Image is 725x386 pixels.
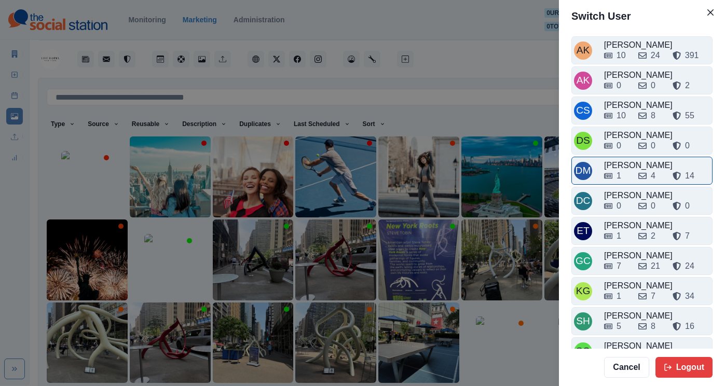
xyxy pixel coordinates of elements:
[617,170,621,182] div: 1
[604,280,710,292] div: [PERSON_NAME]
[655,357,713,378] button: Logout
[651,230,655,242] div: 2
[617,140,621,152] div: 0
[685,320,694,333] div: 16
[604,357,649,378] button: Cancel
[604,189,710,202] div: [PERSON_NAME]
[577,218,590,243] div: Emily Tanedo
[577,68,590,93] div: Alicia Kalogeropoulos
[617,260,621,272] div: 7
[604,219,710,232] div: [PERSON_NAME]
[576,158,591,183] div: Darwin Manalo
[685,49,699,62] div: 391
[576,128,590,153] div: Dakota Saunders
[604,39,710,51] div: [PERSON_NAME]
[685,140,690,152] div: 0
[604,340,710,352] div: [PERSON_NAME]
[685,260,694,272] div: 24
[604,129,710,142] div: [PERSON_NAME]
[576,249,591,273] div: Gizelle Carlos
[576,98,590,123] div: Crizalyn Servida
[685,290,694,302] div: 34
[685,170,694,182] div: 14
[576,339,591,364] div: Sarah Gleason
[617,290,621,302] div: 1
[651,170,655,182] div: 4
[576,188,591,213] div: David Colangelo
[651,140,655,152] div: 0
[651,200,655,212] div: 0
[685,200,690,212] div: 0
[617,79,621,92] div: 0
[651,320,655,333] div: 8
[651,49,660,62] div: 24
[577,38,590,63] div: Alex Kalogeropoulos
[604,69,710,81] div: [PERSON_NAME]
[651,290,655,302] div: 7
[685,230,690,242] div: 7
[617,320,621,333] div: 5
[651,79,655,92] div: 0
[604,250,710,262] div: [PERSON_NAME]
[576,279,591,304] div: Katrina Gallardo
[617,109,626,122] div: 10
[617,49,626,62] div: 10
[617,200,621,212] div: 0
[685,79,690,92] div: 2
[651,109,655,122] div: 8
[604,310,710,322] div: [PERSON_NAME]
[576,309,590,334] div: Sara Haas
[702,4,719,21] button: Close
[604,159,710,172] div: [PERSON_NAME]
[685,109,694,122] div: 55
[651,260,660,272] div: 21
[604,99,710,112] div: [PERSON_NAME]
[617,230,621,242] div: 1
